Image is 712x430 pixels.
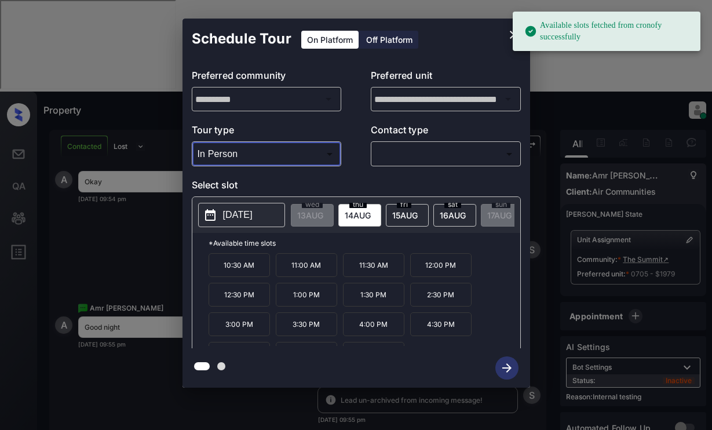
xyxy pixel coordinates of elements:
p: 1:30 PM [343,283,404,307]
p: *Available time slots [209,233,520,253]
p: Contact type [371,123,521,141]
p: 11:00 AM [276,253,337,277]
p: 1:00 PM [276,283,337,307]
span: 16 AUG [440,210,466,220]
div: On Platform [301,31,359,49]
span: thu [349,201,367,208]
p: 12:30 PM [209,283,270,307]
span: fri [397,201,411,208]
button: [DATE] [198,203,285,227]
button: btn-next [488,353,525,383]
p: Preferred unit [371,68,521,87]
div: date-select [433,204,476,227]
p: Tour type [192,123,342,141]
span: sat [444,201,461,208]
div: In Person [195,144,339,163]
p: [DATE] [223,208,253,222]
div: date-select [338,204,381,227]
p: 10:30 AM [209,253,270,277]
div: Off Platform [360,31,418,49]
p: Preferred community [192,68,342,87]
h2: Schedule Tour [182,19,301,59]
p: Select slot [192,178,521,196]
p: 3:30 PM [276,312,337,336]
p: 6:30 PM [343,342,404,366]
p: 5:30 PM [209,342,270,366]
p: 12:00 PM [410,253,472,277]
p: 3:00 PM [209,312,270,336]
p: 4:30 PM [410,312,472,336]
p: 6:00 PM [276,342,337,366]
span: 15 AUG [392,210,418,220]
div: date-select [386,204,429,227]
button: close [502,23,525,46]
p: 11:30 AM [343,253,404,277]
div: Available slots fetched from cronofy successfully [524,15,691,48]
p: 2:30 PM [410,283,472,307]
p: 4:00 PM [343,312,404,336]
span: 14 AUG [345,210,371,220]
